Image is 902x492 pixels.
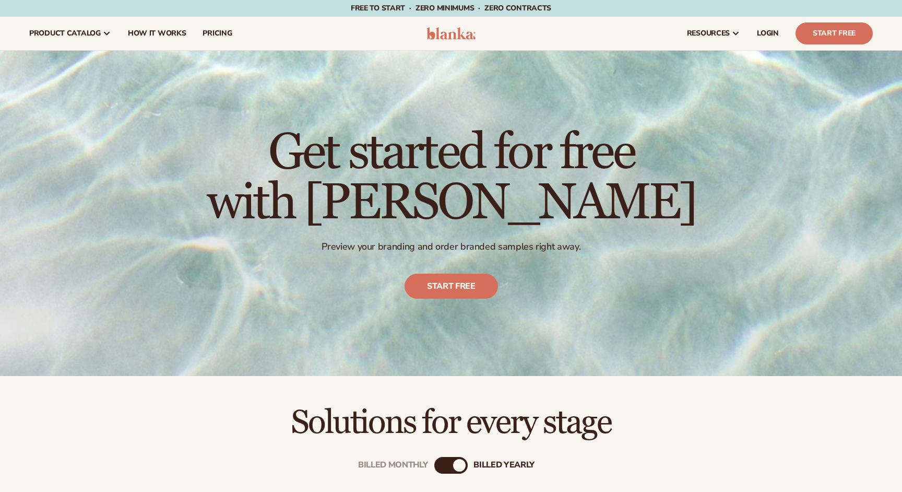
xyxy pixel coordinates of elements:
h1: Get started for free with [PERSON_NAME] [207,128,696,228]
a: Start free [405,274,498,299]
a: LOGIN [749,17,787,50]
span: product catalog [29,29,101,38]
a: pricing [194,17,240,50]
span: resources [687,29,730,38]
a: product catalog [21,17,120,50]
p: Preview your branding and order branded samples right away. [207,241,696,253]
div: Billed Monthly [358,460,428,470]
h2: Solutions for every stage [29,405,873,440]
img: logo [426,27,476,40]
span: Free to start · ZERO minimums · ZERO contracts [351,3,551,13]
a: How It Works [120,17,195,50]
span: LOGIN [757,29,779,38]
a: resources [679,17,749,50]
div: billed Yearly [473,460,535,470]
a: Start Free [796,22,873,44]
span: pricing [203,29,232,38]
span: How It Works [128,29,186,38]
